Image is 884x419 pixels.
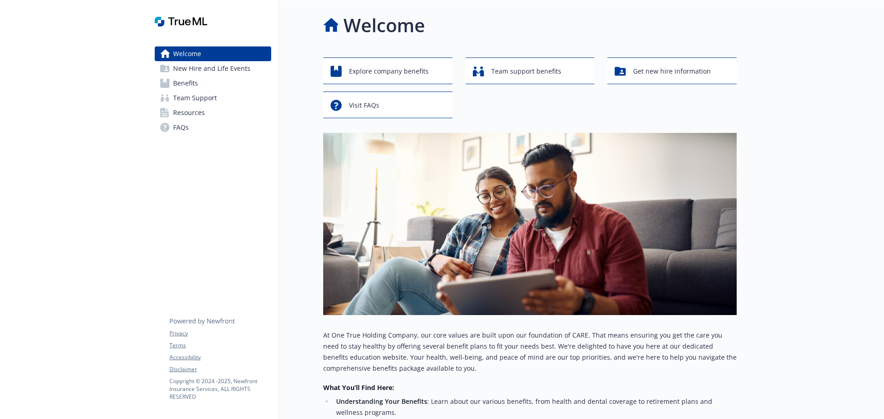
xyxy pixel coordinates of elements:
[323,133,737,315] img: overview page banner
[155,105,271,120] a: Resources
[155,76,271,91] a: Benefits
[169,329,271,338] a: Privacy
[155,46,271,61] a: Welcome
[169,353,271,362] a: Accessibility
[173,61,250,76] span: New Hire and Life Events
[491,63,561,80] span: Team support benefits
[343,11,425,39] h1: Welcome
[349,63,429,80] span: Explore company benefits
[323,92,453,118] button: Visit FAQs
[465,57,595,84] button: Team support benefits
[173,46,201,61] span: Welcome
[155,61,271,76] a: New Hire and Life Events
[633,63,711,80] span: Get new hire information
[155,120,271,135] a: FAQs
[336,397,427,406] strong: Understanding Your Benefits
[333,396,737,418] li: : Learn about our various benefits, from health and dental coverage to retirement plans and welln...
[323,330,737,374] p: At One True Holding Company, our core values are built upon our foundation of CARE. That means en...
[169,377,271,401] p: Copyright © 2024 - 2025 , Newfront Insurance Services, ALL RIGHTS RESERVED
[169,341,271,350] a: Terms
[323,383,394,392] strong: What You’ll Find Here:
[173,120,189,135] span: FAQs
[173,105,205,120] span: Resources
[607,57,737,84] button: Get new hire information
[173,91,217,105] span: Team Support
[349,97,379,114] span: Visit FAQs
[173,76,198,91] span: Benefits
[155,91,271,105] a: Team Support
[323,57,453,84] button: Explore company benefits
[169,365,271,373] a: Disclaimer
